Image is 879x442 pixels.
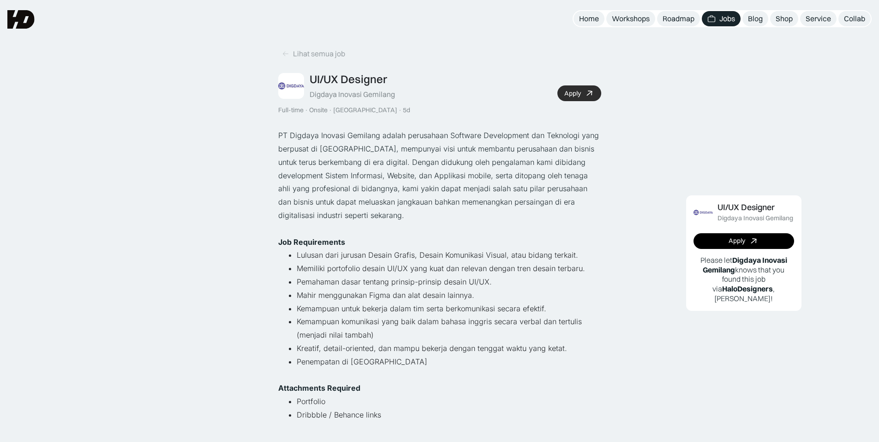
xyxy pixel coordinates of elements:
div: UI/UX Designer [310,73,387,86]
li: Kemampuan komunikasi yang baik dalam bahasa inggris secara verbal dan tertulis (menjadi nilai tam... [297,315,601,342]
p: Please let knows that you found this job via , [PERSON_NAME]! [694,255,794,303]
div: · [329,106,332,114]
li: Portfolio [297,395,601,408]
li: Lulusan dari jurusan Desain Grafis, Desain Komunikasi Visual, atau bidang terkait. [297,248,601,262]
li: Pemahaman dasar tentang prinsip-prinsip desain UI/UX. [297,275,601,289]
a: Workshops [606,11,655,26]
p: ‍ [278,222,601,236]
li: Penempatan di [GEOGRAPHIC_DATA] [297,355,601,382]
div: Apply [564,90,581,97]
b: Digdaya Inovasi Gemilang [703,255,787,274]
a: Apply [694,233,794,249]
a: Jobs [702,11,741,26]
div: Service [806,14,831,24]
li: Mahir menggunakan Figma dan alat desain lainnya. [297,289,601,302]
li: Dribbble / Behance links [297,408,601,422]
div: Workshops [612,14,650,24]
div: Shop [776,14,793,24]
a: Shop [770,11,798,26]
div: Jobs [719,14,735,24]
a: Apply [557,85,601,101]
div: Full-time [278,106,304,114]
div: · [398,106,402,114]
p: PT Digdaya Inovasi Gemilang adalah perusahaan Software Development dan Teknologi yang berpusat di... [278,129,601,222]
a: Collab [838,11,871,26]
a: Roadmap [657,11,700,26]
strong: Attachments Required [278,383,360,393]
div: Collab [844,14,865,24]
a: Lihat semua job [278,46,349,61]
div: UI/UX Designer [718,203,775,212]
div: Digdaya Inovasi Gemilang [310,90,395,99]
li: Kreatif, detail-oriented, dan mampu bekerja dengan tenggat waktu yang ketat. [297,342,601,355]
div: Apply [729,237,745,245]
img: Job Image [278,73,304,99]
div: 5d [403,106,410,114]
div: Blog [748,14,763,24]
div: Digdaya Inovasi Gemilang [718,214,793,222]
li: Kemampuan untuk bekerja dalam tim serta berkomunikasi secara efektif. [297,302,601,315]
div: Onsite [309,106,328,114]
div: · [305,106,308,114]
a: Service [800,11,837,26]
img: Job Image [694,203,713,222]
div: Roadmap [663,14,694,24]
b: HaloDesigners [722,284,773,293]
a: Home [574,11,604,26]
div: Lihat semua job [293,49,345,59]
li: Memiliki portofolio desain UI/UX yang kuat dan relevan dengan tren desain terbaru. [297,262,601,275]
div: Home [579,14,599,24]
a: Blog [742,11,768,26]
strong: Job Requirements [278,237,345,247]
div: [GEOGRAPHIC_DATA] [333,106,397,114]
